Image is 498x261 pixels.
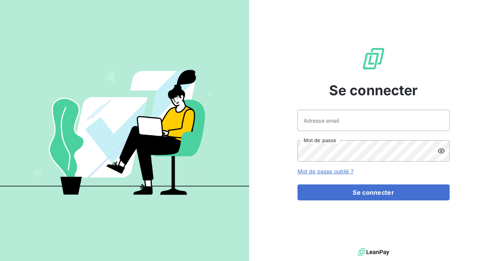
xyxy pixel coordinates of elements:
[298,168,353,175] a: Mot de passe oublié ?
[329,80,418,101] span: Se connecter
[358,247,389,258] img: logo
[298,110,450,131] input: placeholder
[361,46,386,71] img: Logo LeanPay
[298,184,450,200] button: Se connecter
